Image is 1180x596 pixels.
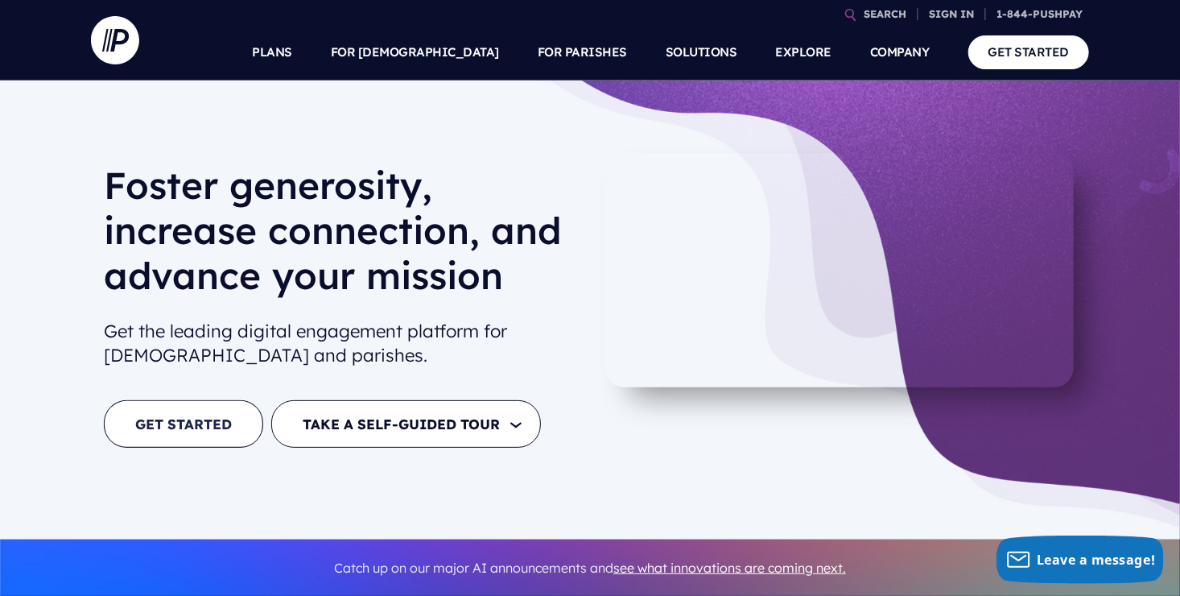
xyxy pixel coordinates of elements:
[104,163,577,311] h1: Foster generosity, increase connection, and advance your mission
[996,536,1164,584] button: Leave a message!
[870,24,930,81] a: COMPANY
[1037,551,1156,569] span: Leave a message!
[968,35,1090,68] a: GET STARTED
[776,24,832,81] a: EXPLORE
[253,24,293,81] a: PLANS
[331,24,499,81] a: FOR [DEMOGRAPHIC_DATA]
[271,400,541,448] button: TAKE A SELF-GUIDED TOUR
[104,312,577,375] h2: Get the leading digital engagement platform for [DEMOGRAPHIC_DATA] and parishes.
[666,24,737,81] a: SOLUTIONS
[613,560,846,576] a: see what innovations are coming next.
[538,24,627,81] a: FOR PARISHES
[104,400,263,448] a: GET STARTED
[104,550,1076,586] p: Catch up on our major AI announcements and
